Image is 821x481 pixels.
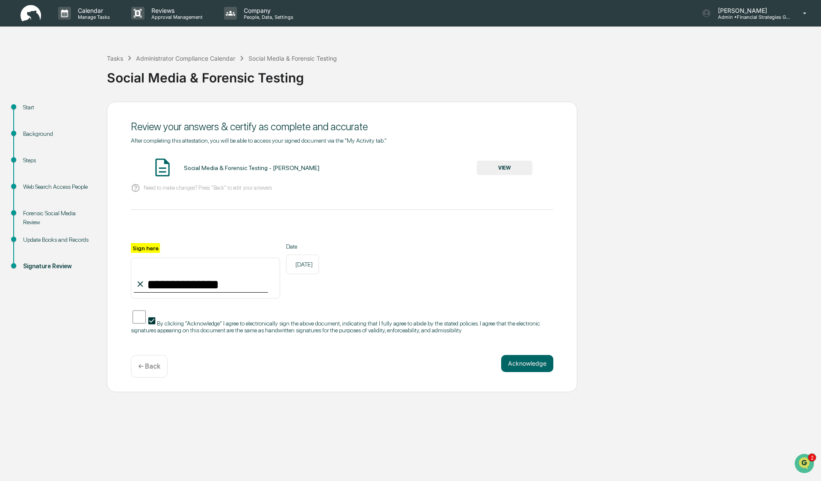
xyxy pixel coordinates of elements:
[38,65,140,74] div: Start new chat
[23,209,93,227] div: Forensic Social Media Review
[17,140,24,147] img: 1746055101610-c473b297-6a78-478c-a979-82029cc54cd1
[27,116,69,123] span: [PERSON_NAME]
[794,453,817,476] iframe: Open customer support
[76,139,93,146] span: [DATE]
[17,117,24,123] img: 1746055101610-c473b297-6a78-478c-a979-82029cc54cd1
[133,93,156,103] button: See all
[144,185,272,191] p: Need to make changes? Press "Back" to edit your answers
[62,176,69,182] div: 🗄️
[9,192,15,199] div: 🔎
[131,320,540,334] span: By clicking "Acknowledge" I agree to electronically sign the above document, indicating that I fu...
[9,108,22,122] img: Jack Rasmussen
[131,137,387,144] span: After completing this attestation, you will be able to access your signed document via the "My Ac...
[17,175,55,183] span: Preclearance
[71,116,74,123] span: •
[107,55,123,62] div: Tasks
[71,7,114,14] p: Calendar
[152,157,173,178] img: Document Icon
[71,175,106,183] span: Attestations
[5,188,57,203] a: 🔎Data Lookup
[9,95,57,102] div: Past conversations
[76,116,93,123] span: [DATE]
[18,65,33,81] img: 8933085812038_c878075ebb4cc5468115_72.jpg
[27,139,69,146] span: [PERSON_NAME]
[23,235,93,244] div: Update Books and Records
[17,191,54,199] span: Data Lookup
[60,211,103,218] a: Powered byPylon
[71,139,74,146] span: •
[138,362,160,370] p: ← Back
[23,262,93,271] div: Signature Review
[23,156,93,165] div: Steps
[477,161,532,175] button: VIEW
[9,176,15,182] div: 🖐️
[23,103,93,112] div: Start
[85,212,103,218] span: Pylon
[9,65,24,81] img: 1746055101610-c473b297-6a78-478c-a979-82029cc54cd1
[145,7,207,14] p: Reviews
[145,68,156,78] button: Start new chat
[711,14,791,20] p: Admin • Financial Strategies Group (FSG)
[21,5,41,22] img: logo
[136,55,235,62] div: Administrator Compliance Calendar
[107,63,817,85] div: Social Media & Forensic Testing
[286,243,319,250] label: Date
[131,120,553,133] div: Review your answers & certify as complete and accurate
[71,14,114,20] p: Manage Tasks
[38,74,121,81] div: We're offline, we'll be back soon
[22,39,141,48] input: Clear
[23,182,93,191] div: Web Search Access People
[711,7,791,14] p: [PERSON_NAME]
[133,308,146,326] input: By clicking "Acknowledge" I agree to electronically sign the above document, indicating that I fu...
[131,243,160,253] label: Sign here
[145,14,207,20] p: Approval Management
[9,18,156,32] p: How can we help?
[9,131,22,145] img: Jack Rasmussen
[59,171,109,187] a: 🗄️Attestations
[501,355,553,372] button: Acknowledge
[237,14,298,20] p: People, Data, Settings
[248,55,337,62] div: Social Media & Forensic Testing
[23,129,93,138] div: Background
[237,7,298,14] p: Company
[286,255,319,274] div: [DATE]
[5,171,59,187] a: 🖐️Preclearance
[184,164,319,171] div: Social Media & Forensic Testing - [PERSON_NAME]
